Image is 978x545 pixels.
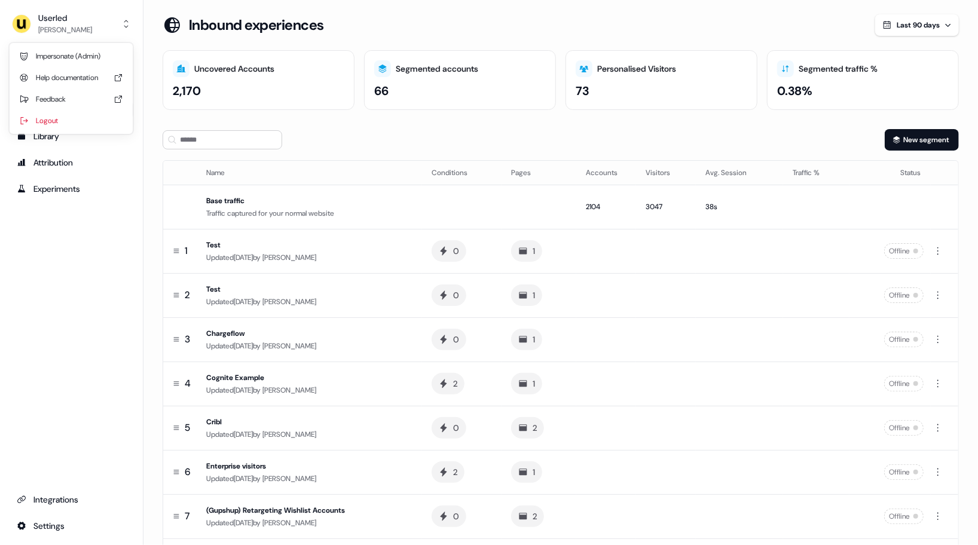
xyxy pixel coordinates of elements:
[10,43,133,134] div: Userled[PERSON_NAME]
[14,45,128,67] div: Impersonate (Admin)
[14,67,128,88] div: Help documentation
[14,110,128,131] div: Logout
[38,12,92,24] div: Userled
[14,88,128,110] div: Feedback
[38,24,92,36] div: [PERSON_NAME]
[10,10,133,38] button: Userled[PERSON_NAME]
